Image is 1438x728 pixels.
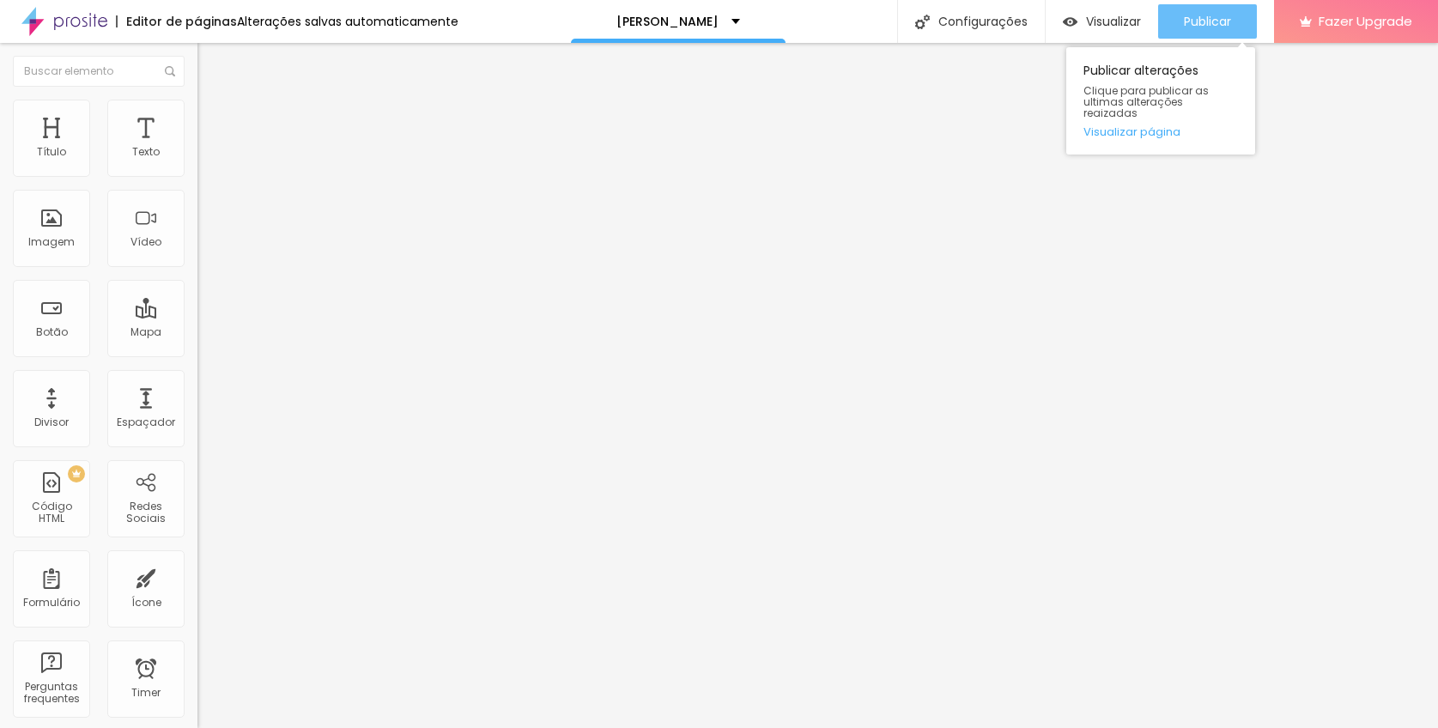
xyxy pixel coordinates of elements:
img: Icone [165,66,175,76]
div: Vídeo [130,236,161,248]
div: Texto [132,146,160,158]
div: Título [37,146,66,158]
div: Timer [131,687,161,699]
div: Botão [36,326,68,338]
span: Fazer Upgrade [1319,14,1412,28]
div: Perguntas frequentes [17,681,85,706]
div: Formulário [23,597,80,609]
div: Imagem [28,236,75,248]
button: Publicar [1158,4,1257,39]
span: Publicar [1184,15,1231,28]
div: Ícone [131,597,161,609]
input: Buscar elemento [13,56,185,87]
div: Alterações salvas automaticamente [237,15,458,27]
div: Código HTML [17,500,85,525]
div: Publicar alterações [1066,47,1255,155]
span: Clique para publicar as ultimas alterações reaizadas [1083,85,1238,119]
img: view-1.svg [1063,15,1077,29]
div: Espaçador [117,416,175,428]
span: Visualizar [1086,15,1141,28]
div: Divisor [34,416,69,428]
p: [PERSON_NAME] [616,15,719,27]
div: Editor de páginas [116,15,237,27]
div: Mapa [130,326,161,338]
img: Icone [915,15,930,29]
a: Visualizar página [1083,126,1238,137]
button: Visualizar [1046,4,1158,39]
div: Redes Sociais [112,500,179,525]
iframe: Editor [197,43,1438,728]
